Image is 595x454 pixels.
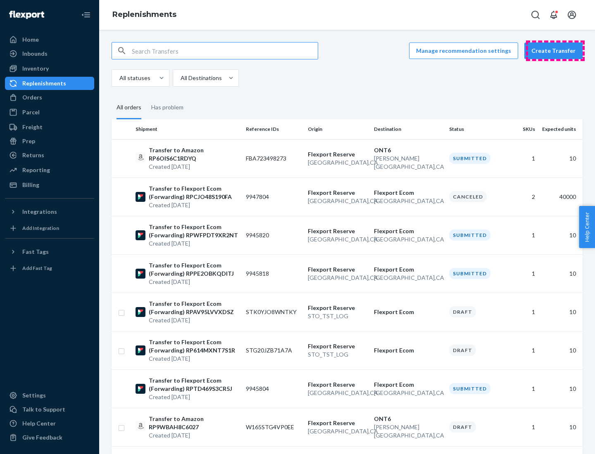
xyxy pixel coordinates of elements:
[538,119,583,139] th: Expected units
[449,306,476,317] div: Draft
[149,223,239,239] p: Transfer to Flexport Ecom (Forwarding) RPWFPDT9XR2NT
[449,268,490,279] div: Submitted
[22,208,57,216] div: Integrations
[22,405,65,414] div: Talk to Support
[9,11,44,19] img: Flexport logo
[243,119,305,139] th: Reference IDs
[5,431,94,444] button: Give Feedback
[132,43,318,59] input: Search Transfers
[507,331,538,369] td: 1
[374,274,443,282] p: [GEOGRAPHIC_DATA] , CA
[5,403,94,416] a: Talk to Support
[538,139,583,177] td: 10
[117,97,141,119] div: All orders
[446,119,508,139] th: Status
[308,265,367,274] p: Flexport Reserve
[507,293,538,331] td: 1
[308,381,367,389] p: Flexport Reserve
[371,119,446,139] th: Destination
[305,119,371,139] th: Origin
[308,158,367,167] p: [GEOGRAPHIC_DATA] , CA
[22,50,48,58] div: Inbounds
[374,423,443,440] p: [PERSON_NAME][GEOGRAPHIC_DATA] , CA
[374,389,443,397] p: [GEOGRAPHIC_DATA] , CA
[22,166,50,174] div: Reporting
[22,137,35,145] div: Prep
[112,10,176,19] a: Replenishments
[5,77,94,90] a: Replenishments
[149,261,239,278] p: Transfer to Flexport Ecom (Forwarding) RPPE2OBKQDITJ
[149,415,239,431] p: Transfer to Amazon RP9WBAH8C6027
[374,346,443,355] p: Flexport Ecom
[507,139,538,177] td: 1
[132,119,243,139] th: Shipment
[449,345,476,356] div: Draft
[22,123,43,131] div: Freight
[308,389,367,397] p: [GEOGRAPHIC_DATA] , CA
[5,205,94,218] button: Integrations
[5,262,94,275] a: Add Fast Tag
[5,91,94,104] a: Orders
[5,245,94,258] button: Fast Tags
[374,227,443,235] p: Flexport Ecom
[5,149,94,162] a: Returns
[507,408,538,446] td: 1
[151,97,183,118] div: Has problem
[449,421,476,433] div: Draft
[374,381,443,389] p: Flexport Ecom
[308,227,367,235] p: Flexport Reserve
[243,331,305,369] td: STG20JZB71A7A
[149,163,239,171] p: Created [DATE]
[149,431,239,440] p: Created [DATE]
[374,146,443,154] p: ONT6
[149,184,239,201] p: Transfer to Flexport Ecom (Forwarding) RPCJO48S190FA
[149,376,239,393] p: Transfer to Flexport Ecom (Forwarding) RPTD469S3CR5J
[22,419,56,428] div: Help Center
[374,415,443,423] p: ONT6
[308,312,367,320] p: STO_TST_LOG
[507,369,538,408] td: 1
[243,216,305,254] td: 9945820
[22,79,66,87] div: Replenishments
[308,189,367,197] p: Flexport Reserve
[149,316,239,324] p: Created [DATE]
[243,139,305,177] td: FBA723498273
[243,293,305,331] td: STK0YJO8WNTKY
[507,216,538,254] td: 1
[22,151,44,159] div: Returns
[545,7,562,23] button: Open notifications
[5,33,94,46] a: Home
[564,7,580,23] button: Open account menu
[449,191,487,202] div: Canceled
[149,393,239,401] p: Created [DATE]
[181,74,222,82] div: All Destinations
[449,153,490,164] div: Submitted
[22,265,52,272] div: Add Fast Tag
[538,254,583,293] td: 10
[308,274,367,282] p: [GEOGRAPHIC_DATA] , CA
[308,197,367,205] p: [GEOGRAPHIC_DATA] , CA
[538,369,583,408] td: 10
[538,408,583,446] td: 10
[22,433,62,442] div: Give Feedback
[308,150,367,158] p: Flexport Reserve
[149,239,239,248] p: Created [DATE]
[149,278,239,286] p: Created [DATE]
[308,427,367,435] p: [GEOGRAPHIC_DATA] , CA
[5,163,94,177] a: Reporting
[374,189,443,197] p: Flexport Ecom
[22,391,46,400] div: Settings
[243,177,305,216] td: 9947804
[579,206,595,248] button: Help Center
[22,93,42,102] div: Orders
[374,308,443,316] p: Flexport Ecom
[119,74,150,82] div: All statuses
[22,64,49,73] div: Inventory
[374,265,443,274] p: Flexport Ecom
[524,43,583,59] a: Create Transfer
[538,216,583,254] td: 10
[409,43,518,59] button: Manage recommendation settings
